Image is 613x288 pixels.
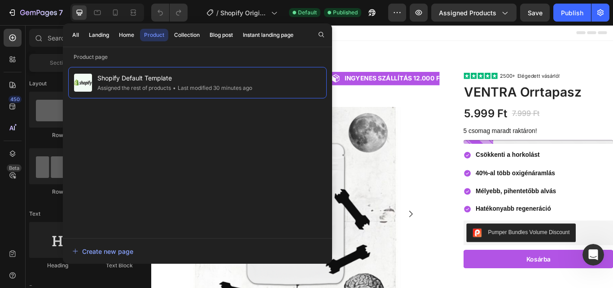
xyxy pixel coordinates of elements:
[431,4,517,22] button: Assigned Products
[97,84,171,93] div: Assigned the rest of products
[151,4,188,22] div: Undo/Redo
[26,5,40,19] img: Profile image for Henry
[57,219,64,226] button: Start recording
[378,210,466,218] strong: Hatékonyabb regeneráció
[406,55,476,63] p: 2500+ Elégedett vásárló!
[378,168,470,176] strong: 40%-al több oxigénáramlás
[378,190,472,197] strong: Mélyebb, pihentetőbb alvás
[7,164,22,172] div: Beta
[367,231,495,253] button: Pumper Bundles Volume Discount
[363,262,539,284] button: Kosárba
[363,94,416,112] div: 5.999 Ft
[216,8,219,18] span: /
[72,247,133,256] div: Create new page
[51,5,65,19] img: Profile image for Sinclair
[220,8,267,18] span: Shopify Original Product Template
[144,31,164,39] div: Product
[374,237,385,248] img: CIumv63twf4CEAE=.png
[298,9,317,17] span: Default
[297,215,307,226] button: Carousel Next Arrow
[29,210,40,218] span: Text
[158,4,174,20] div: Close
[171,84,252,93] div: Last modified 30 minutes ago
[38,5,53,19] img: Profile image for Brian
[520,4,550,22] button: Save
[437,268,465,278] div: Kosárba
[72,31,79,39] div: All
[210,31,233,39] div: Blog post
[528,9,543,17] span: Save
[140,4,158,21] button: Home
[419,97,453,110] div: 7.999 Ft
[89,31,109,39] div: Landing
[72,242,323,260] button: Create new page
[97,73,252,84] span: Shopify Default Template
[392,237,487,246] div: Pumper Bundles Volume Discount
[363,117,449,130] p: 5 csomag maradt raktáron!
[9,96,22,103] div: 450
[151,25,613,288] iframe: Design area
[119,31,134,39] div: Home
[170,29,204,41] button: Collection
[27,73,163,98] div: Handy tips: Sharing your issue screenshots and page links helps us troubleshoot your issue faster
[68,29,83,41] button: All
[239,29,298,41] button: Instant landing page
[50,59,69,67] span: Section
[6,4,23,21] button: go back
[363,67,539,89] h1: VENTRA Orrtapasz
[8,200,172,216] textarea: Message…
[333,9,358,17] span: Published
[378,147,452,155] strong: Csökkenti a horkolást
[29,80,47,88] span: Layout
[561,8,583,18] div: Publish
[28,219,35,226] button: Emoji picker
[14,219,21,226] button: Upload attachment
[29,131,86,139] div: Row
[243,31,293,39] div: Instant landing page
[553,4,591,22] button: Publish
[4,4,67,22] button: 7
[85,29,113,41] button: Landing
[91,261,148,270] div: Text Block
[173,84,176,91] span: •
[174,31,200,39] div: Collection
[582,244,604,266] iframe: Intercom live chat
[29,261,86,270] div: Heading
[43,219,50,226] button: Gif picker
[140,29,168,41] button: Product
[225,58,369,66] strong: INGYENES SZÁLLÍTÁS 12.000 FT FELETT
[76,11,128,20] p: Under 30 minutes
[69,4,106,11] h1: GemPages
[439,8,496,18] span: Assigned Products
[115,29,138,41] button: Home
[63,53,332,62] p: Product page
[206,29,237,41] button: Blog post
[59,7,63,18] p: 7
[154,216,168,230] button: Send a message…
[29,188,86,196] div: Row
